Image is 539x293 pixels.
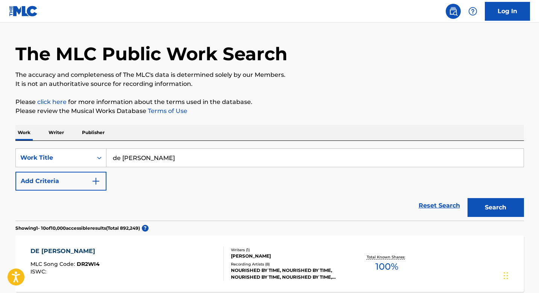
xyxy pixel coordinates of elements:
[231,247,345,253] div: Writers ( 1 )
[501,257,539,293] iframe: Chat Widget
[465,4,480,19] div: Help
[30,268,48,275] span: ISWC :
[504,264,508,287] div: Drag
[231,267,345,281] div: NOURISHED BY TIME, NOURISHED BY TIME, NOURISHED BY TIME, NOURISHED BY TIME, NOURISHED BY TIME
[15,98,524,107] p: Please for more information about the terms used in the database.
[468,7,477,16] img: help
[375,260,398,273] span: 100 %
[37,98,67,105] a: click here
[9,6,38,17] img: MLC Logo
[80,125,107,140] p: Publisher
[367,254,407,260] p: Total Known Shares:
[91,177,100,186] img: 9d2ae6d4665cec9f34b9.svg
[231,261,345,267] div: Recording Artists ( 8 )
[15,107,524,116] p: Please review the Musical Works Database
[15,79,524,89] p: It is not an authoritative source for recording information.
[468,198,524,217] button: Search
[15,43,287,65] h1: The MLC Public Work Search
[146,107,187,114] a: Terms of Use
[15,148,524,221] form: Search Form
[449,7,458,16] img: search
[15,172,106,191] button: Add Criteria
[231,253,345,259] div: [PERSON_NAME]
[15,125,33,140] p: Work
[20,153,88,162] div: Work Title
[30,261,77,267] span: MLC Song Code :
[142,225,149,232] span: ?
[77,261,100,267] span: DR2WI4
[46,125,66,140] p: Writer
[485,2,530,21] a: Log In
[446,4,461,19] a: Public Search
[30,247,100,256] div: DE [PERSON_NAME]
[415,197,464,214] a: Reset Search
[15,225,140,232] p: Showing 1 - 10 of 10,000 accessible results (Total 892,249 )
[15,70,524,79] p: The accuracy and completeness of The MLC's data is determined solely by our Members.
[15,235,524,292] a: DE [PERSON_NAME]MLC Song Code:DR2WI4ISWC:Writers (1)[PERSON_NAME]Recording Artists (8)NOURISHED B...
